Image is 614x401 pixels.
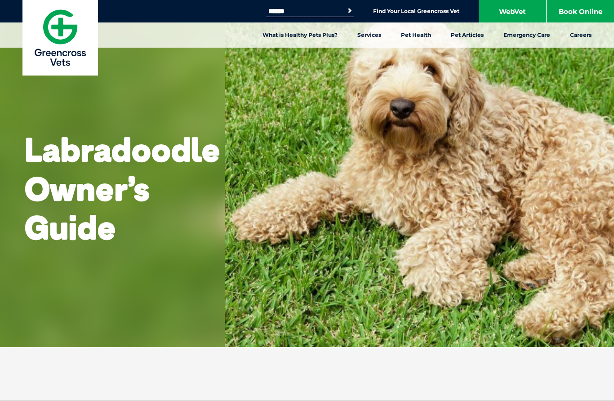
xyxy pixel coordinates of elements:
a: What is Healthy Pets Plus? [253,22,347,48]
a: Emergency Care [494,22,560,48]
a: Careers [560,22,601,48]
a: Services [347,22,391,48]
a: Pet Articles [441,22,494,48]
a: Find Your Local Greencross Vet [373,8,459,15]
button: Search [345,6,354,15]
b: Labradoodle Owner’s Guide [25,129,220,248]
a: Pet Health [391,22,441,48]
